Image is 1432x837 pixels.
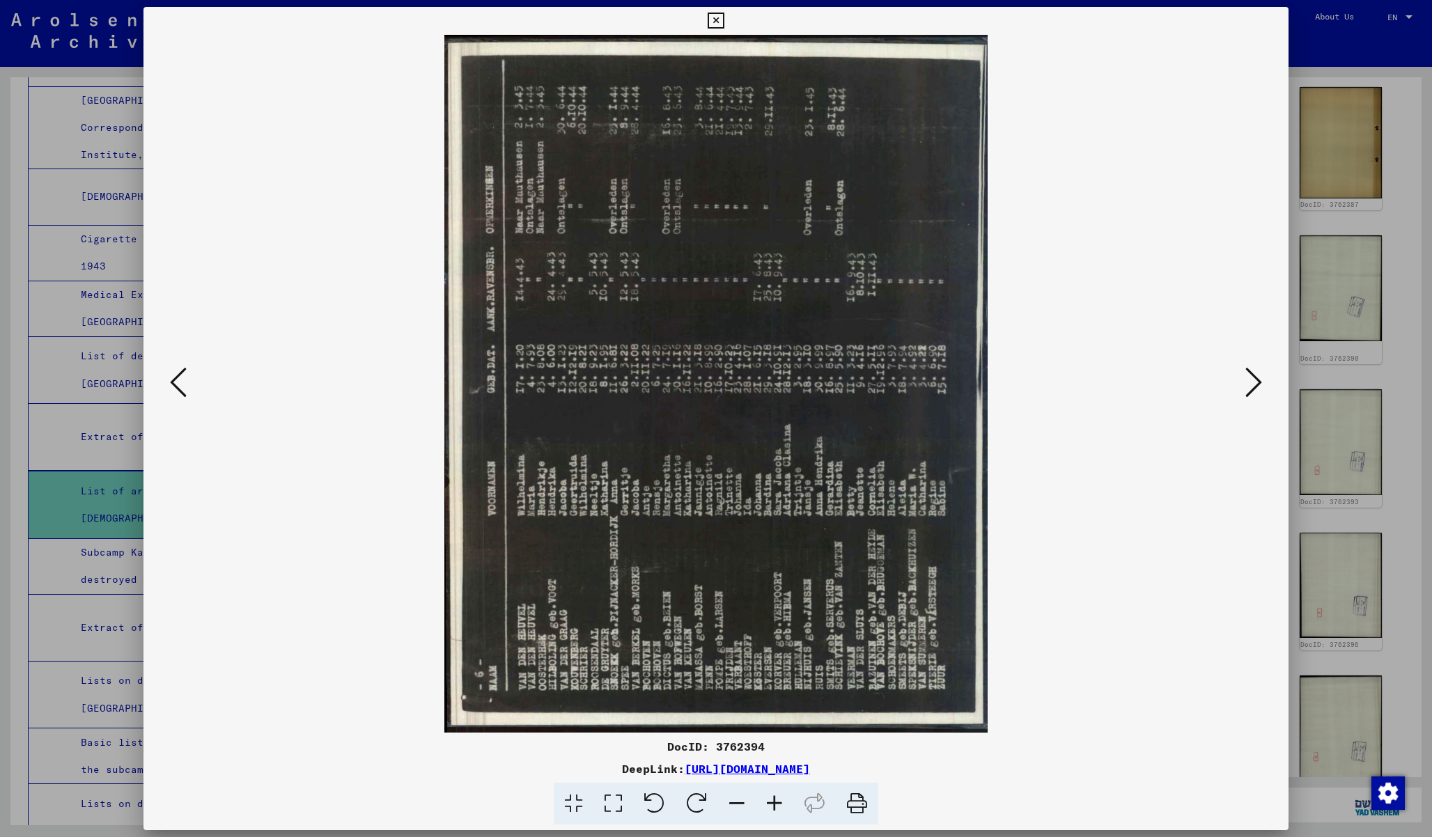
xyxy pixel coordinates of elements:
[685,762,810,776] a: [URL][DOMAIN_NAME]
[143,760,1289,777] div: DeepLink:
[191,35,1242,733] img: 001.jpg
[1371,776,1405,810] img: Change consent
[143,738,1289,755] div: DocID: 3762394
[1371,776,1404,809] div: Change consent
